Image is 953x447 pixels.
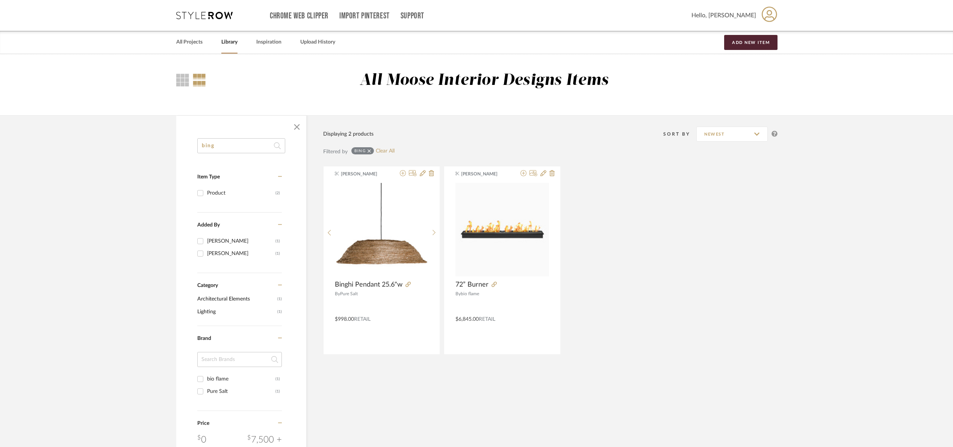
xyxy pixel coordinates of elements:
span: Added By [197,222,220,228]
a: Import Pinterest [339,13,390,19]
img: 72” Burner [455,183,549,276]
div: [PERSON_NAME] [207,248,275,260]
span: Architectural Elements [197,293,275,305]
span: By [335,291,340,296]
span: $998.00 [335,317,354,322]
a: Chrome Web Clipper [270,13,328,19]
div: [PERSON_NAME] [207,235,275,247]
div: Product [207,187,275,199]
input: Search Brands [197,352,282,367]
span: Price [197,421,209,426]
div: (1) [275,248,280,260]
span: By [455,291,461,296]
div: Displaying 2 products [323,130,374,138]
div: Filtered by [323,148,348,156]
div: 7,500 + [247,433,282,447]
span: bio flame [461,291,479,296]
a: Clear All [376,148,395,154]
a: Upload History [300,37,335,47]
div: bing [354,148,366,153]
div: (2) [275,187,280,199]
span: (1) [277,306,282,318]
span: Retail [479,317,495,322]
span: Category [197,282,218,289]
span: Pure Salt [340,291,358,296]
div: All Moose Interior Designs Items [360,71,608,90]
div: 0 [197,433,206,447]
div: (1) [275,385,280,397]
span: [PERSON_NAME] [461,171,508,177]
img: Binghi Pendant 25.6"w [335,183,428,276]
span: Retail [354,317,371,322]
a: Library [221,37,237,47]
a: All Projects [176,37,203,47]
div: (1) [275,373,280,385]
div: 0 [335,183,428,276]
button: Add New Item [724,35,778,50]
span: (1) [277,293,282,305]
input: Search within 2 results [197,138,285,153]
div: (1) [275,235,280,247]
span: Lighting [197,305,275,318]
div: bio flame [207,373,275,385]
span: Hello, [PERSON_NAME] [691,11,756,20]
span: [PERSON_NAME] [341,171,388,177]
span: Item Type [197,174,220,180]
button: Close [289,119,304,134]
span: 72” Burner [455,281,489,289]
a: Inspiration [256,37,281,47]
span: Brand [197,336,211,341]
a: Support [401,13,424,19]
span: Binghi Pendant 25.6"w [335,281,402,289]
div: Sort By [663,130,696,138]
div: Pure Salt [207,385,275,397]
span: $6,845.00 [455,317,479,322]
